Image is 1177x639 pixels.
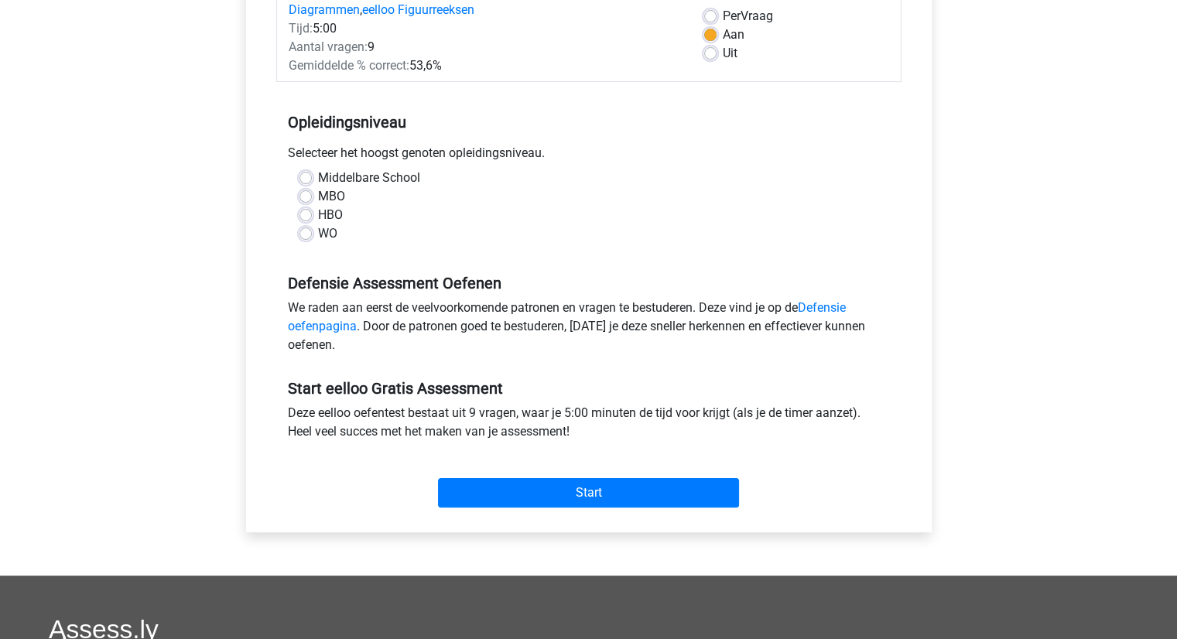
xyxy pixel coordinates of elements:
div: Deze eelloo oefentest bestaat uit 9 vragen, waar je 5:00 minuten de tijd voor krijgt (als je de t... [276,404,902,447]
span: Per [723,9,741,23]
label: MBO [318,187,345,206]
div: 53,6% [277,56,693,75]
label: Middelbare School [318,169,420,187]
input: Start [438,478,739,507]
label: HBO [318,206,343,224]
h5: Start eelloo Gratis Assessment [288,379,890,398]
div: 5:00 [277,19,693,38]
a: eelloo Figuurreeksen [362,2,474,17]
label: WO [318,224,337,243]
div: We raden aan eerst de veelvoorkomende patronen en vragen te bestuderen. Deze vind je op de . Door... [276,299,902,361]
span: Aantal vragen: [289,39,368,54]
div: 9 [277,38,693,56]
label: Uit [723,44,737,63]
h5: Opleidingsniveau [288,107,890,138]
label: Aan [723,26,744,44]
label: Vraag [723,7,773,26]
h5: Defensie Assessment Oefenen [288,274,890,292]
div: Selecteer het hoogst genoten opleidingsniveau. [276,144,902,169]
span: Tijd: [289,21,313,36]
span: Gemiddelde % correct: [289,58,409,73]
